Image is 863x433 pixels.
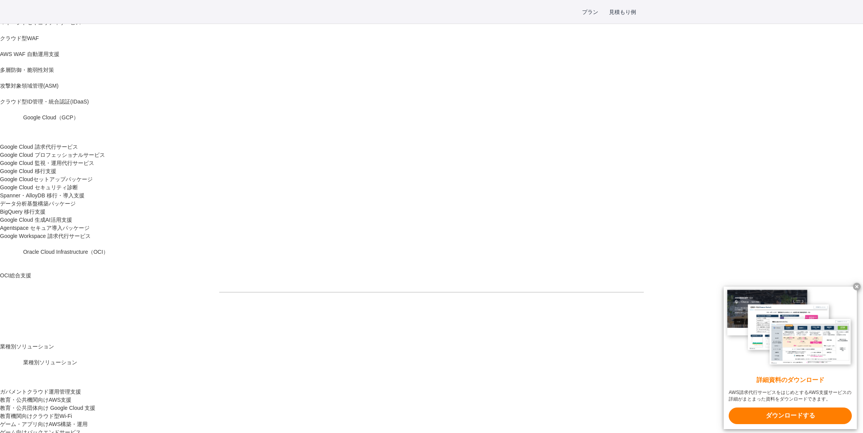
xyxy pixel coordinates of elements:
[582,8,598,16] a: プラン
[729,376,852,385] x-t: 詳細資料のダウンロード
[435,305,559,323] a: まずは相談する
[724,287,857,429] a: 詳細資料のダウンロード AWS請求代行サービスをはじめとするAWS支援サービスの詳細がまとまった資料をダウンロードできます。 ダウンロードする
[23,114,79,121] span: Google Cloud（GCP）
[23,359,77,365] span: 業種別ソリューション
[546,312,552,316] img: 矢印
[304,305,428,323] a: 資料を請求する
[415,312,421,316] img: 矢印
[609,8,636,16] a: 見積もり例
[23,249,108,255] span: Oracle Cloud Infrastructure（OCI）
[729,389,852,402] x-t: AWS請求代行サービスをはじめとするAWS支援サービスの詳細がまとまった資料をダウンロードできます。
[729,408,852,424] x-t: ダウンロードする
